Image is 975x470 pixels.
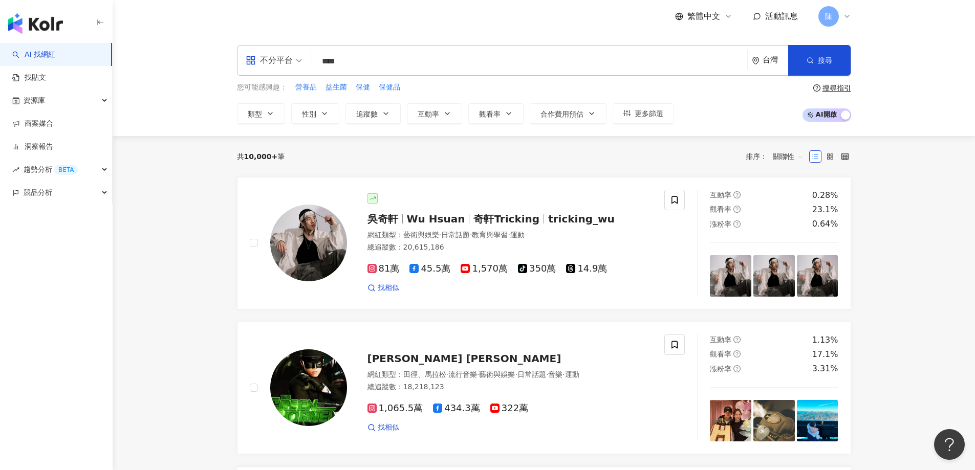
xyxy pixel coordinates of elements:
[752,57,760,64] span: environment
[270,205,347,281] img: KOL Avatar
[12,166,19,173] span: rise
[753,400,795,441] img: post-image
[12,119,53,129] a: 商案媒合
[54,165,78,175] div: BETA
[248,110,262,118] span: 類型
[367,422,399,433] a: 找相似
[24,158,78,181] span: 趨勢分析
[12,142,53,152] a: 洞察報告
[367,403,423,414] span: 1,065.5萬
[518,263,556,274] span: 350萬
[356,82,370,93] span: 保健
[24,89,45,112] span: 資源庫
[367,382,653,392] div: 總追蹤數 ： 18,218,123
[530,103,606,124] button: 合作費用預估
[710,335,731,344] span: 互動率
[733,365,741,372] span: question-circle
[733,336,741,343] span: question-circle
[546,370,548,378] span: ·
[825,11,832,22] span: 陳
[237,82,287,93] span: 您可能感興趣：
[565,370,579,378] span: 運動
[710,350,731,358] span: 觀看率
[753,255,795,297] img: post-image
[378,422,399,433] span: 找相似
[733,350,741,357] span: question-circle
[818,56,832,64] span: 搜尋
[812,190,838,201] div: 0.28%
[367,213,398,225] span: 吳奇軒
[710,191,731,199] span: 互動率
[418,110,439,118] span: 互動率
[237,152,285,161] div: 共 筆
[710,220,731,228] span: 漲粉率
[407,213,465,225] span: Wu Hsuan
[367,283,399,293] a: 找相似
[733,220,741,228] span: question-circle
[710,255,751,297] img: post-image
[237,177,851,309] a: KOL Avatar吳奇軒Wu Hsuan奇軒Trickingtricking_wu網紅類型：藝術與娛樂·日常話題·教育與學習·運動總追蹤數：20,615,18681萬45.5萬1,570萬35...
[237,322,851,454] a: KOL Avatar[PERSON_NAME] [PERSON_NAME]網紅類型：田徑、馬拉松·流行音樂·藝術與娛樂·日常話題·音樂·運動總追蹤數：18,218,1231,065.5萬434....
[409,263,450,274] span: 45.5萬
[490,403,528,414] span: 322萬
[237,103,285,124] button: 類型
[291,103,339,124] button: 性別
[812,349,838,360] div: 17.1%
[12,50,55,60] a: searchAI 找網紅
[446,370,448,378] span: ·
[515,370,517,378] span: ·
[710,205,731,213] span: 觀看率
[244,152,278,161] span: 10,000+
[763,56,788,64] div: 台灣
[470,231,472,239] span: ·
[562,370,565,378] span: ·
[12,73,46,83] a: 找貼文
[548,213,615,225] span: tricking_wu
[548,370,562,378] span: 音樂
[355,82,371,93] button: 保健
[379,82,400,93] span: 保健品
[8,13,63,34] img: logo
[345,103,401,124] button: 追蹤數
[765,11,798,21] span: 活動訊息
[468,103,524,124] button: 觀看率
[367,242,653,253] div: 總追蹤數 ： 20,615,186
[378,82,401,93] button: 保健品
[356,110,378,118] span: 追蹤數
[733,206,741,213] span: question-circle
[812,204,838,215] div: 23.1%
[812,334,838,346] div: 1.13%
[797,255,838,297] img: post-image
[439,231,441,239] span: ·
[812,218,838,230] div: 0.64%
[461,263,508,274] span: 1,570萬
[403,370,446,378] span: 田徑、馬拉松
[433,403,480,414] span: 434.3萬
[773,148,804,165] span: 關聯性
[472,231,508,239] span: 教育與學習
[24,181,52,204] span: 競品分析
[477,370,479,378] span: ·
[367,230,653,240] div: 網紅類型 ：
[746,148,809,165] div: 排序：
[710,400,751,441] img: post-image
[508,231,510,239] span: ·
[448,370,477,378] span: 流行音樂
[540,110,583,118] span: 合作費用預估
[635,109,663,118] span: 更多篩選
[510,231,525,239] span: 運動
[733,191,741,198] span: question-circle
[367,352,561,365] span: [PERSON_NAME] [PERSON_NAME]
[367,263,400,274] span: 81萬
[246,55,256,65] span: appstore
[295,82,317,93] button: 營養品
[788,45,851,76] button: 搜尋
[479,110,501,118] span: 觀看率
[407,103,462,124] button: 互動率
[687,11,720,22] span: 繁體中文
[797,400,838,441] img: post-image
[367,370,653,380] div: 網紅類型 ：
[270,349,347,426] img: KOL Avatar
[441,231,470,239] span: 日常話題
